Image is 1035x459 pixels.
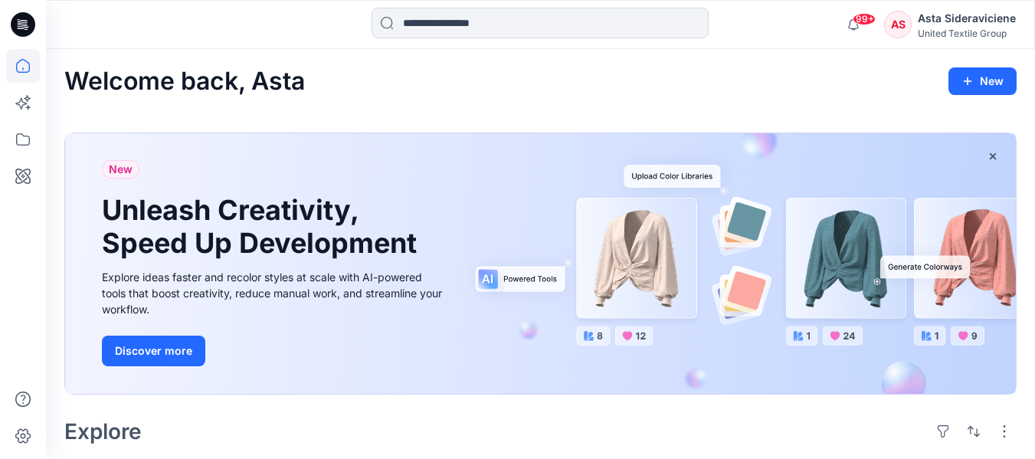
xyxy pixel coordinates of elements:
[109,160,133,179] span: New
[918,9,1016,28] div: Asta Sideraviciene
[948,67,1017,95] button: New
[884,11,912,38] div: AS
[102,269,447,317] div: Explore ideas faster and recolor styles at scale with AI-powered tools that boost creativity, red...
[102,336,205,366] button: Discover more
[64,67,305,96] h2: Welcome back, Asta
[102,336,447,366] a: Discover more
[918,28,1016,39] div: United Textile Group
[102,194,424,260] h1: Unleash Creativity, Speed Up Development
[853,13,876,25] span: 99+
[64,419,142,444] h2: Explore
